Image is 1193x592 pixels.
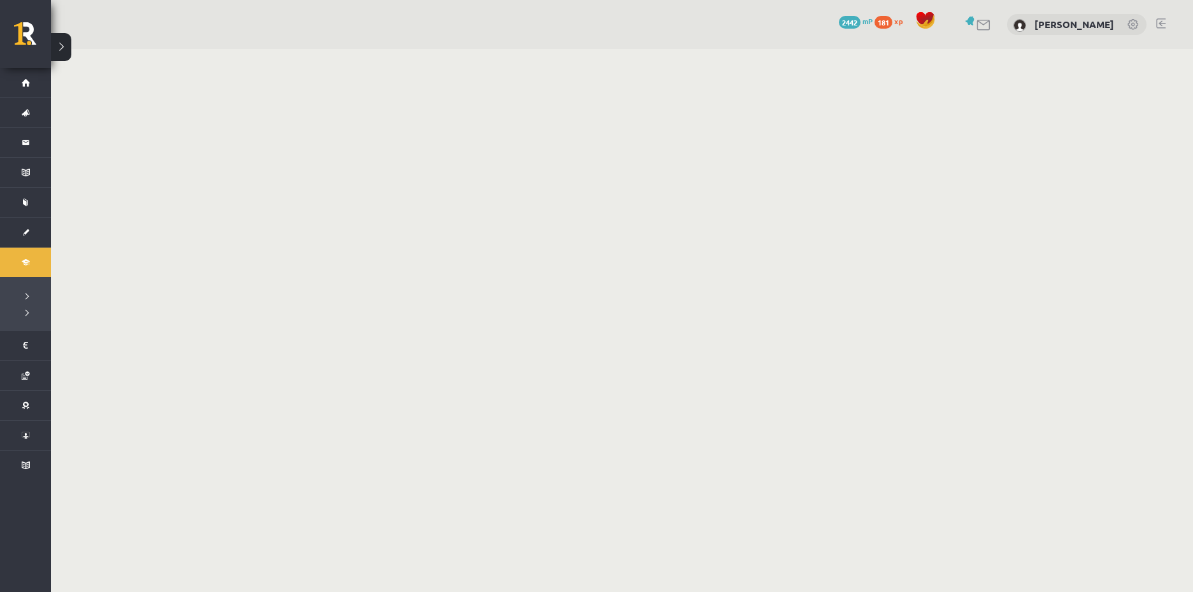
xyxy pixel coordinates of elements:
[875,16,892,29] span: 181
[1013,19,1026,32] img: Damians Dzina
[839,16,873,26] a: 2442 mP
[14,22,51,54] a: Rīgas 1. Tālmācības vidusskola
[1034,18,1114,31] a: [PERSON_NAME]
[875,16,909,26] a: 181 xp
[894,16,903,26] span: xp
[839,16,861,29] span: 2442
[862,16,873,26] span: mP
